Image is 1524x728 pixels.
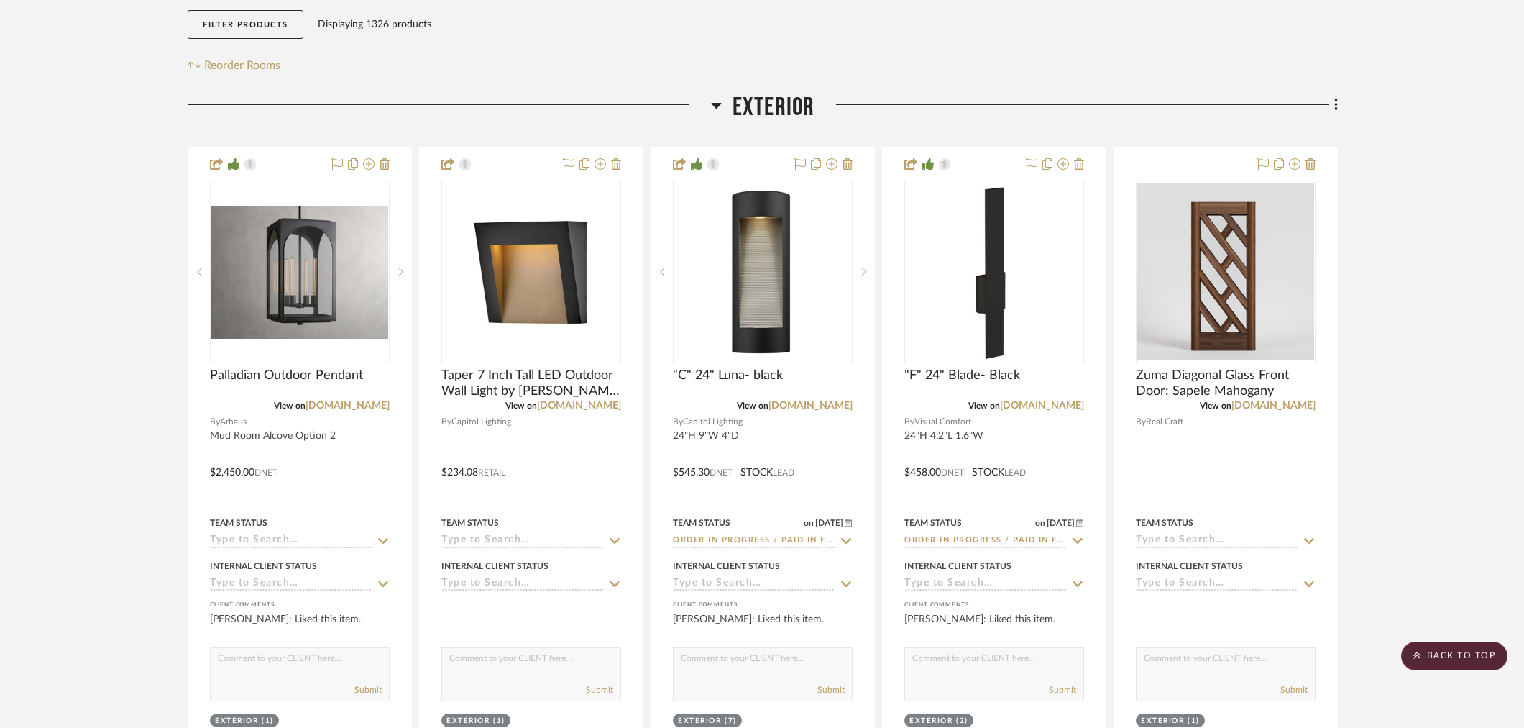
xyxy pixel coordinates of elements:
img: "F" 24" Blade- Black [906,183,1083,360]
div: Internal Client Status [441,560,548,573]
div: 0 [674,181,852,363]
span: View on [968,401,1000,410]
div: Internal Client Status [1136,560,1243,573]
div: Internal Client Status [673,560,780,573]
span: Zuma Diagonal Glass Front Door: Sapele Mahogany [1136,368,1316,399]
button: Submit [817,683,845,696]
img: Taper 7 Inch Tall LED Outdoor Wall Light by Hinkley Lighting [443,183,620,360]
div: Team Status [441,517,499,529]
a: [DOMAIN_NAME] [768,401,853,411]
img: Palladian Outdoor Pendant [211,206,388,339]
span: By [1136,415,1146,429]
span: Arhaus [220,415,247,429]
span: Palladian Outdoor Pendant [210,368,363,383]
button: Submit [354,683,382,696]
div: (1) [262,716,274,727]
div: [PERSON_NAME]: Liked this item. [904,612,1084,641]
div: Exterior [446,716,490,727]
span: Capitol Lighting [683,415,743,429]
div: Exterior [1141,716,1184,727]
input: Type to Search… [1136,578,1298,591]
div: Internal Client Status [210,560,317,573]
input: Type to Search… [210,534,372,548]
span: By [904,415,914,429]
span: View on [505,401,537,410]
div: Displaying 1326 products [318,10,431,39]
img: "C" 24" Luna- black [674,183,851,360]
div: (1) [1188,716,1200,727]
span: By [210,415,220,429]
input: Type to Search… [904,534,1067,548]
div: (7) [725,716,737,727]
div: [PERSON_NAME]: Liked this item. [210,612,390,641]
input: Type to Search… [673,534,835,548]
div: Exterior [909,716,952,727]
div: 0 [442,181,620,363]
div: Exterior [678,716,721,727]
button: Reorder Rooms [188,57,280,74]
button: Submit [1049,683,1076,696]
span: on [804,519,814,527]
input: Type to Search… [904,578,1067,591]
span: Real Craft [1146,415,1183,429]
input: Type to Search… [210,578,372,591]
img: Zuma Diagonal Glass Front Door: Sapele Mahogany [1137,183,1314,360]
div: [PERSON_NAME]: Liked this item. [673,612,853,641]
a: [DOMAIN_NAME] [1000,401,1084,411]
span: "C" 24" Luna- black [673,368,783,383]
span: Visual Comfort [914,415,971,429]
span: Exterior [733,92,815,123]
button: Submit [586,683,613,696]
div: Internal Client Status [904,560,1011,573]
span: [DATE] [1045,518,1076,528]
span: View on [274,401,306,410]
button: Filter Products [188,10,303,40]
span: "F" 24" Blade- Black [904,368,1020,383]
span: View on [1200,401,1231,410]
div: 0 [211,181,389,363]
div: Team Status [904,517,962,529]
input: Type to Search… [441,534,604,548]
span: View on [737,401,768,410]
scroll-to-top-button: BACK TO TOP [1401,642,1507,670]
span: By [673,415,683,429]
a: [DOMAIN_NAME] [537,401,621,411]
div: Team Status [673,517,730,529]
span: Capitol Lighting [451,415,511,429]
div: 0 [905,181,1083,363]
span: [DATE] [814,518,845,528]
button: Submit [1280,683,1308,696]
input: Type to Search… [441,578,604,591]
div: Team Status [210,517,267,529]
div: (1) [493,716,505,727]
span: Taper 7 Inch Tall LED Outdoor Wall Light by [PERSON_NAME] Lighting [441,368,621,399]
input: Type to Search… [673,578,835,591]
div: (2) [956,716,968,727]
span: Reorder Rooms [204,57,280,74]
div: Team Status [1136,517,1193,529]
div: Exterior [215,716,258,727]
a: [DOMAIN_NAME] [1231,401,1316,411]
a: [DOMAIN_NAME] [306,401,390,411]
span: By [441,415,451,429]
input: Type to Search… [1136,534,1298,548]
span: on [1035,519,1045,527]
